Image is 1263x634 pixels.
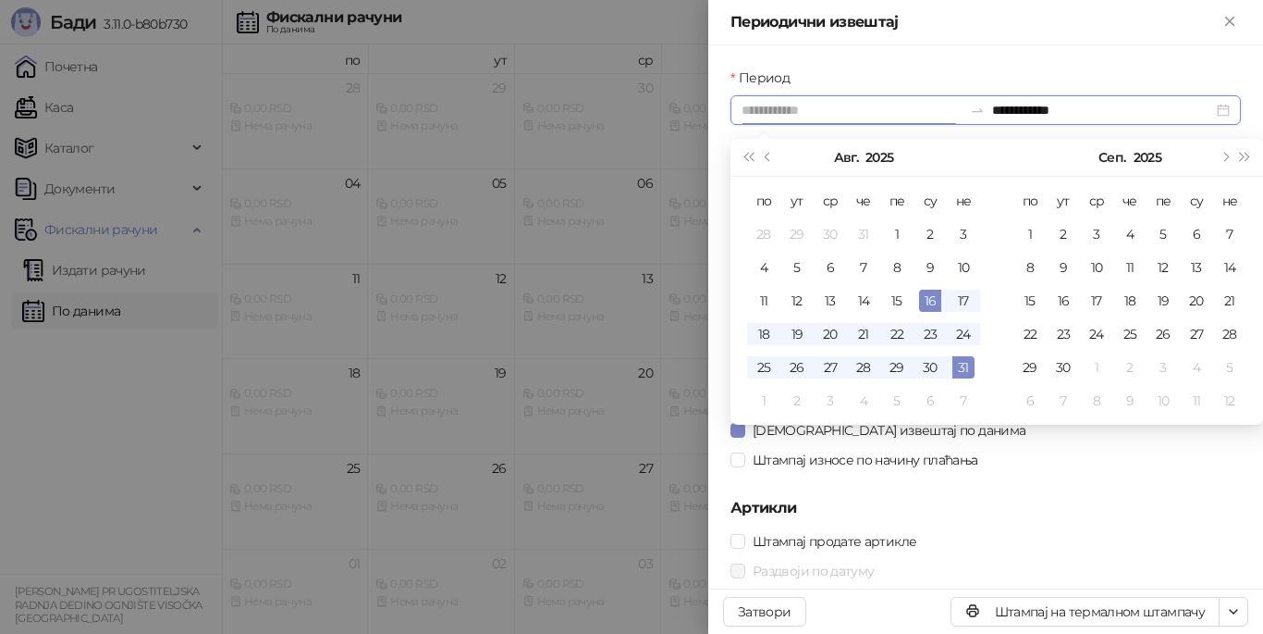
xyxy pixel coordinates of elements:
td: 2025-09-22 [1013,317,1047,351]
td: 2025-08-18 [747,317,780,351]
td: 2025-09-07 [1213,218,1246,251]
td: 2025-08-12 [780,284,814,317]
div: 15 [1019,290,1041,312]
div: 22 [886,323,908,345]
td: 2025-07-30 [814,218,847,251]
td: 2025-10-12 [1213,384,1246,417]
td: 2025-08-17 [947,284,980,317]
div: 26 [1152,323,1174,345]
div: 8 [886,256,908,279]
div: 12 [786,290,808,312]
div: 5 [1152,223,1174,245]
td: 2025-08-31 [947,351,980,384]
th: ут [1047,184,1080,218]
th: че [847,184,880,218]
td: 2025-08-23 [914,317,947,351]
td: 2025-09-28 [1213,317,1246,351]
div: 25 [753,356,775,379]
div: 2 [786,390,808,412]
input: Период [742,100,963,120]
th: ут [780,184,814,218]
button: Затвори [723,597,806,627]
div: 14 [852,290,875,312]
div: 28 [1219,323,1241,345]
td: 2025-09-14 [1213,251,1246,284]
div: 10 [952,256,975,279]
th: пе [1147,184,1180,218]
td: 2025-08-15 [880,284,914,317]
td: 2025-09-01 [1013,218,1047,251]
td: 2025-10-10 [1147,384,1180,417]
td: 2025-10-11 [1180,384,1213,417]
div: 29 [786,223,808,245]
th: по [747,184,780,218]
div: 12 [1219,390,1241,412]
td: 2025-08-02 [914,218,947,251]
td: 2025-09-02 [780,384,814,417]
td: 2025-09-03 [814,384,847,417]
td: 2025-08-28 [847,351,880,384]
span: Штампај продате артикле [745,531,924,552]
button: Close [1219,11,1241,33]
td: 2025-10-07 [1047,384,1080,417]
td: 2025-09-20 [1180,284,1213,317]
button: Изабери годину [1134,139,1161,176]
td: 2025-09-18 [1113,284,1147,317]
button: Изабери месец [834,139,858,176]
th: пе [880,184,914,218]
div: 5 [786,256,808,279]
td: 2025-08-27 [814,351,847,384]
td: 2025-09-04 [1113,218,1147,251]
td: 2025-09-16 [1047,284,1080,317]
div: 29 [886,356,908,379]
div: 8 [1019,256,1041,279]
div: 4 [1185,356,1208,379]
div: 28 [753,223,775,245]
td: 2025-09-02 [1047,218,1080,251]
div: 7 [952,390,975,412]
div: 23 [1052,323,1074,345]
td: 2025-10-02 [1113,351,1147,384]
div: 16 [1052,290,1074,312]
div: 1 [886,223,908,245]
td: 2025-09-05 [1147,218,1180,251]
td: 2025-10-03 [1147,351,1180,384]
button: Следећа година (Control + right) [1235,139,1256,176]
td: 2025-09-17 [1080,284,1113,317]
td: 2025-09-13 [1180,251,1213,284]
div: 6 [1185,223,1208,245]
td: 2025-07-28 [747,218,780,251]
td: 2025-08-22 [880,317,914,351]
div: 24 [952,323,975,345]
div: 28 [852,356,875,379]
td: 2025-09-21 [1213,284,1246,317]
td: 2025-09-30 [1047,351,1080,384]
td: 2025-08-09 [914,251,947,284]
div: 6 [819,256,841,279]
div: 11 [1185,390,1208,412]
div: 29 [1019,356,1041,379]
td: 2025-09-23 [1047,317,1080,351]
div: 3 [819,390,841,412]
div: 23 [919,323,941,345]
td: 2025-08-04 [747,251,780,284]
td: 2025-08-05 [780,251,814,284]
td: 2025-10-09 [1113,384,1147,417]
div: 3 [1085,223,1108,245]
th: не [1213,184,1246,218]
td: 2025-09-27 [1180,317,1213,351]
td: 2025-08-10 [947,251,980,284]
td: 2025-10-06 [1013,384,1047,417]
div: 1 [1019,223,1041,245]
div: 11 [1119,256,1141,279]
div: 17 [952,290,975,312]
div: 2 [1052,223,1074,245]
div: 12 [1152,256,1174,279]
span: Штампај износе по начину плаћања [745,450,986,470]
div: 18 [753,323,775,345]
div: 7 [1219,223,1241,245]
td: 2025-09-08 [1013,251,1047,284]
td: 2025-09-04 [847,384,880,417]
td: 2025-09-26 [1147,317,1180,351]
div: 1 [753,390,775,412]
